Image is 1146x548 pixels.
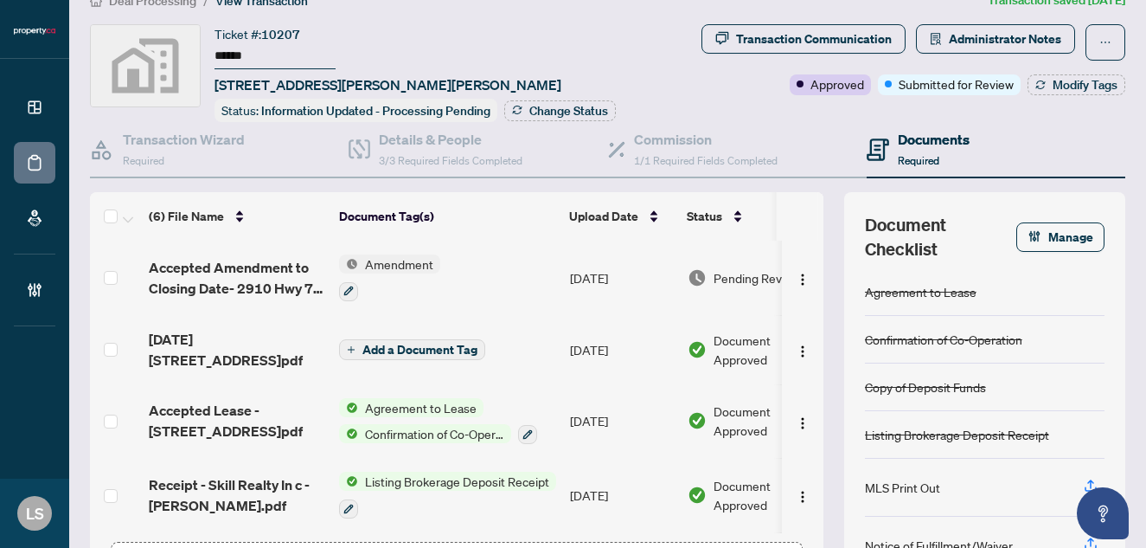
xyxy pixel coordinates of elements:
[358,472,556,491] span: Listing Brokerage Deposit Receipt
[339,338,485,361] button: Add a Document Tag
[339,424,358,443] img: Status Icon
[899,74,1014,93] span: Submitted for Review
[796,416,810,430] img: Logo
[562,192,680,241] th: Upload Date
[339,398,537,445] button: Status IconAgreement to LeaseStatus IconConfirmation of Co-Operation
[358,424,511,443] span: Confirmation of Co-Operation
[714,331,821,369] span: Document Approved
[1028,74,1125,95] button: Modify Tags
[569,207,638,226] span: Upload Date
[789,407,816,435] button: Logo
[379,129,522,150] h4: Details & People
[714,268,800,287] span: Pending Review
[865,330,1022,349] div: Confirmation of Co-Operation
[149,474,325,516] span: Receipt - Skill Realty In c - [PERSON_NAME].pdf
[261,27,300,42] span: 10207
[214,99,497,122] div: Status:
[149,207,224,226] span: (6) File Name
[688,486,707,505] img: Document Status
[14,26,55,36] img: logo
[865,377,986,396] div: Copy of Deposit Funds
[714,402,821,440] span: Document Approved
[789,264,816,292] button: Logo
[634,154,778,167] span: 1/1 Required Fields Completed
[930,33,942,45] span: solution
[680,192,827,241] th: Status
[563,458,681,532] td: [DATE]
[796,273,810,287] img: Logo
[123,129,245,150] h4: Transaction Wizard
[504,100,616,121] button: Change Status
[865,282,976,301] div: Agreement to Lease
[149,329,325,371] span: [DATE][STREET_ADDRESS]pdf
[1077,487,1129,539] button: Open asap
[214,74,561,95] span: [STREET_ADDRESS][PERSON_NAME][PERSON_NAME]
[261,103,490,119] span: Information Updated - Processing Pending
[714,476,821,514] span: Document Approved
[1099,36,1111,48] span: ellipsis
[347,345,355,354] span: plus
[688,340,707,359] img: Document Status
[789,481,816,509] button: Logo
[358,255,440,274] span: Amendment
[796,490,810,504] img: Logo
[865,425,1049,444] div: Listing Brokerage Deposit Receipt
[865,213,1016,261] span: Document Checklist
[865,478,940,497] div: MLS Print Out
[142,192,332,241] th: (6) File Name
[339,472,358,491] img: Status Icon
[529,105,608,117] span: Change Status
[379,154,522,167] span: 3/3 Required Fields Completed
[688,411,707,430] img: Document Status
[149,400,325,442] span: Accepted Lease - [STREET_ADDRESS]pdf
[789,336,816,364] button: Logo
[916,24,1075,54] button: Administrator Notes
[214,24,300,44] div: Ticket #:
[332,192,562,241] th: Document Tag(s)
[358,398,483,417] span: Agreement to Lease
[339,255,358,274] img: Status Icon
[898,129,970,150] h4: Documents
[91,25,200,106] img: svg%3e
[563,315,681,384] td: [DATE]
[339,255,440,301] button: Status IconAmendment
[563,241,681,315] td: [DATE]
[563,384,681,459] td: [DATE]
[796,345,810,358] img: Logo
[949,25,1061,53] span: Administrator Notes
[123,154,164,167] span: Required
[1048,223,1093,251] span: Manage
[634,129,778,150] h4: Commission
[687,207,722,226] span: Status
[339,398,358,417] img: Status Icon
[339,472,556,519] button: Status IconListing Brokerage Deposit Receipt
[362,344,477,356] span: Add a Document Tag
[736,25,892,53] div: Transaction Communication
[810,74,864,93] span: Approved
[339,339,485,360] button: Add a Document Tag
[1053,79,1117,91] span: Modify Tags
[149,257,325,299] span: Accepted Amendment to Closing Date- 2910 Hwy 7 unit 1001_2025-08-29 13_51_07 1.pdf
[1016,222,1104,252] button: Manage
[688,268,707,287] img: Document Status
[26,501,44,525] span: LS
[898,154,939,167] span: Required
[701,24,906,54] button: Transaction Communication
